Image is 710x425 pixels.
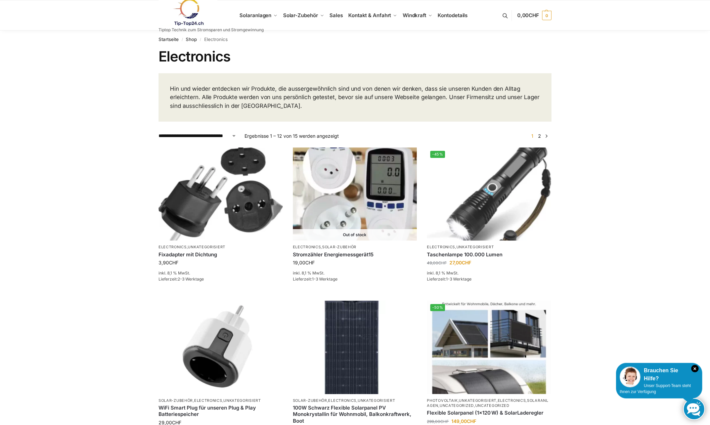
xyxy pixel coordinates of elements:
a: WiFi Smart Plug für unseren Plug & Play Batteriespeicher [159,405,283,418]
span: Seite 1 [530,133,535,139]
span: Lieferzeit: [427,277,472,282]
a: Solar-Zubehör [322,245,356,249]
a: Unkategorisiert [223,398,261,403]
a: 100W Schwarz Flexible Solarpanel PV Monokrystallin für Wohnmobil, Balkonkraftwerk, Boot [293,405,417,424]
a: → [544,132,549,139]
a: Unkategorisiert [459,398,496,403]
i: Schließen [691,365,699,372]
img: WiFi Smart Plug für unseren Plug & Play Batteriespeicher [159,301,283,394]
a: Kontodetails [435,0,470,31]
span: 2-3 Werktage [178,277,204,282]
p: , , [159,398,283,403]
select: Shop-Reihenfolge [159,132,236,139]
span: Sales [329,12,343,18]
a: Sales [327,0,346,31]
span: 1-3 Werktage [312,277,338,282]
span: Lieferzeit: [159,277,204,282]
a: Electronics [194,398,222,403]
a: Solar-Zubehör [293,398,327,403]
span: Kontodetails [438,12,468,18]
p: Hin und wieder entdecken wir Produkte, die aussergewöhnlich sind und von denen wir denken, dass s... [170,85,540,111]
nav: Produkt-Seitennummerierung [527,132,551,139]
span: CHF [440,419,449,424]
div: Brauchen Sie Hilfe? [620,367,699,383]
p: , [293,245,417,250]
span: / [179,37,186,42]
img: Fixadapter mit Dichtung [159,147,283,241]
img: Flexible Solar Module für Wohnmobile Camping Balkon [427,301,551,394]
span: CHF [462,260,471,265]
span: Windkraft [403,12,426,18]
span: Unser Support-Team steht Ihnen zur Verfügung [620,383,691,394]
a: Uncategorized [475,403,509,408]
a: Solar-Zubehör [280,0,327,31]
nav: Breadcrumb [159,31,551,48]
span: CHF [467,418,476,424]
span: Lieferzeit: [293,277,338,282]
a: Windkraft [400,0,435,31]
bdi: 299,00 [427,419,449,424]
p: , [159,245,283,250]
span: / [197,37,204,42]
a: Kontakt & Anfahrt [346,0,400,31]
a: Unkategorisiert [188,245,225,249]
span: 1-3 Werktage [446,277,472,282]
bdi: 49,00 [427,260,447,265]
a: Electronics [328,398,356,403]
span: 0 [542,11,551,20]
a: Photovoltaik [427,398,457,403]
a: Solar-Zubehör [159,398,193,403]
span: CHF [438,260,447,265]
p: , [427,245,551,250]
a: Seite 2 [536,133,543,139]
a: Electronics [159,245,187,249]
a: Unkategorisiert [456,245,494,249]
p: , , , , , [427,398,551,409]
span: CHF [305,260,315,265]
bdi: 27,00 [449,260,471,265]
span: CHF [529,12,539,18]
span: Kontakt & Anfahrt [348,12,391,18]
img: Extrem Starke Taschenlampe [427,147,551,241]
a: Uncategorized [440,403,474,408]
a: Shop [186,37,197,42]
a: Fixadapter mit Dichtung [159,251,283,258]
p: , , [293,398,417,403]
a: Unkategorisiert [358,398,395,403]
p: inkl. 8,1 % MwSt. [159,270,283,276]
a: Flexible Solarpanel (1×120 W) & SolarLaderegler [427,410,551,416]
a: 0,00CHF 0 [517,5,551,26]
a: Stromzähler Energiemessgerät15 [293,251,417,258]
a: -45%Extrem Starke Taschenlampe [427,147,551,241]
a: Solaranlagen [427,398,548,408]
a: Electronics [293,245,321,249]
a: Taschenlampe 100.000 Lumen [427,251,551,258]
a: Startseite [159,37,179,42]
a: Out of stockStromzähler Schweizer Stecker-2 [293,147,417,241]
bdi: 3,90 [159,260,178,265]
h1: Electronics [159,48,551,65]
bdi: 19,00 [293,260,315,265]
p: Tiptop Technik zum Stromsparen und Stromgewinnung [159,28,264,32]
p: Ergebnisse 1 – 12 von 15 werden angezeigt [245,132,339,139]
span: 0,00 [517,12,539,18]
a: Electronics [427,245,455,249]
span: Solar-Zubehör [283,12,318,18]
span: CHF [169,260,178,265]
a: Electronics [498,398,526,403]
p: inkl. 8,1 % MwSt. [427,270,551,276]
bdi: 149,00 [451,418,476,424]
img: Stromzähler Schweizer Stecker-2 [293,147,417,241]
a: -50%Flexible Solar Module für Wohnmobile Camping Balkon [427,301,551,394]
p: inkl. 8,1 % MwSt. [293,270,417,276]
img: 100 watt flexibles solarmodul [293,301,417,394]
img: Customer service [620,367,640,387]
